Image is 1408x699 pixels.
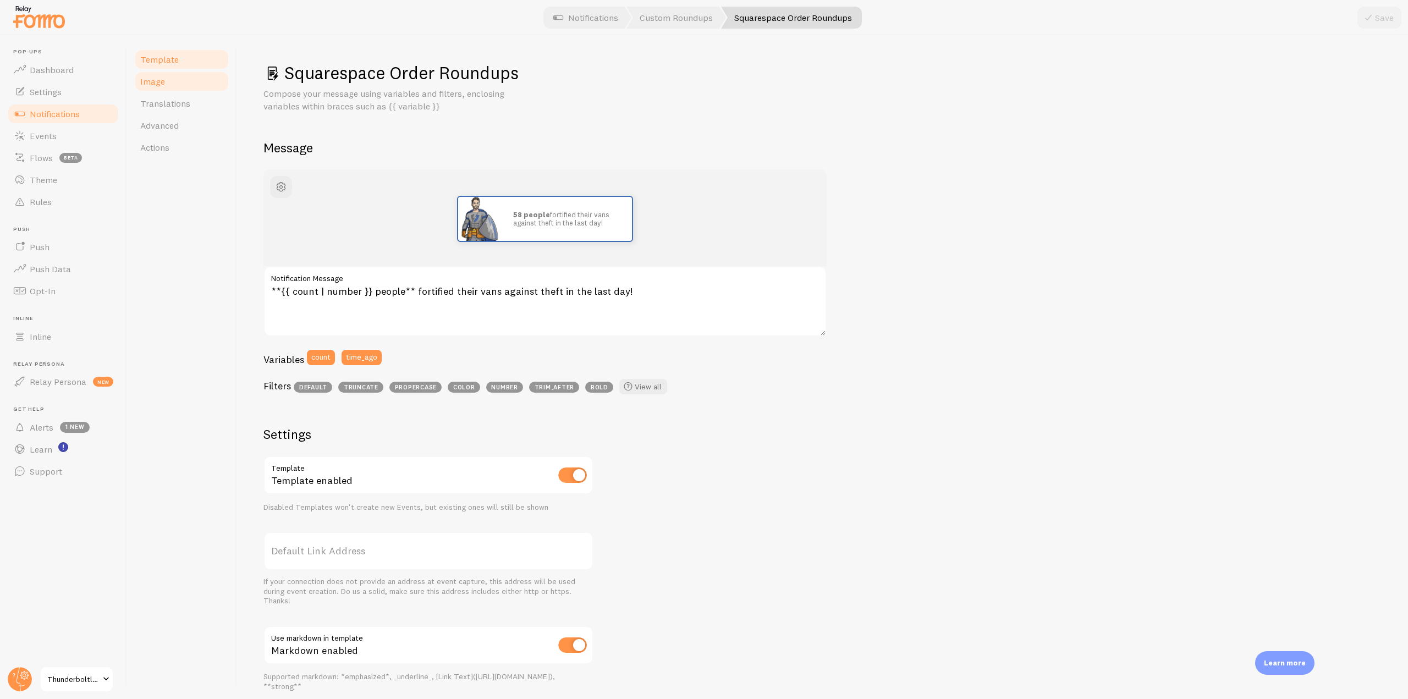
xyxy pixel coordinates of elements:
a: Theme [7,169,120,191]
span: Relay Persona [30,376,86,387]
label: Default Link Address [263,532,593,570]
h2: Settings [263,426,593,443]
div: Disabled Templates won't create new Events, but existing ones will still be shown [263,503,593,513]
span: Thunderboltlocks [47,673,100,686]
span: bold [585,382,613,393]
span: color [448,382,480,393]
span: Actions [140,142,169,153]
span: number [486,382,523,393]
span: Rules [30,196,52,207]
a: Advanced [134,114,230,136]
a: Thunderboltlocks [40,666,114,692]
a: Support [7,460,120,482]
span: Events [30,130,57,141]
a: Inline [7,326,120,348]
span: Alerts [30,422,53,433]
a: Notifications [7,103,120,125]
a: Relay Persona new [7,371,120,393]
a: Image [134,70,230,92]
span: Advanced [140,120,179,131]
span: Settings [30,86,62,97]
span: default [294,382,332,393]
div: If your connection does not provide an address at event capture, this address will be used during... [263,577,593,606]
a: Translations [134,92,230,114]
span: Opt-In [30,285,56,296]
a: Template [134,48,230,70]
button: count [307,350,335,365]
span: Relay Persona [13,361,120,368]
span: beta [59,153,82,163]
div: Markdown enabled [263,626,593,666]
span: new [93,377,113,387]
div: Learn more [1255,651,1314,675]
p: Compose your message using variables and filters, enclosing variables within braces such as {{ va... [263,87,527,113]
span: Translations [140,98,190,109]
svg: <p>Watch New Feature Tutorials!</p> [58,442,68,452]
img: fomo-relay-logo-orange.svg [12,3,67,31]
span: Push [13,226,120,233]
strong: 58 people [513,210,550,219]
span: Inline [30,331,51,342]
span: Dashboard [30,64,74,75]
span: Get Help [13,406,120,413]
a: Settings [7,81,120,103]
span: propercase [389,382,442,393]
a: Rules [7,191,120,213]
span: Theme [30,174,57,185]
span: Inline [13,315,120,322]
h3: Filters [263,379,291,392]
a: Alerts 1 new [7,416,120,438]
span: 1 new [60,422,90,433]
span: truncate [338,382,383,393]
span: Image [140,76,165,87]
button: time_ago [342,350,382,365]
span: Template [140,54,179,65]
a: Actions [134,136,230,158]
span: Push [30,241,50,252]
a: View all [619,379,667,394]
span: Learn [30,444,52,455]
label: Notification Message [263,266,827,285]
h1: Squarespace Order Roundups [263,62,1382,84]
span: Flows [30,152,53,163]
a: Flows beta [7,147,120,169]
span: trim_after [529,382,579,393]
a: Events [7,125,120,147]
a: Opt-In [7,280,120,302]
span: Notifications [30,108,80,119]
h3: Variables [263,353,304,366]
span: Pop-ups [13,48,120,56]
p: fortified their vans against theft in the last day! [513,211,621,227]
a: Learn [7,438,120,460]
span: Support [30,466,62,477]
span: Push Data [30,263,71,274]
img: Fomo [458,197,502,241]
a: Push Data [7,258,120,280]
p: Learn more [1264,658,1306,668]
a: Dashboard [7,59,120,81]
h2: Message [263,139,1382,156]
div: Supported markdown: *emphasized*, _underline_, [Link Text]([URL][DOMAIN_NAME]), **strong** [263,672,593,691]
div: Template enabled [263,456,593,496]
a: Push [7,236,120,258]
